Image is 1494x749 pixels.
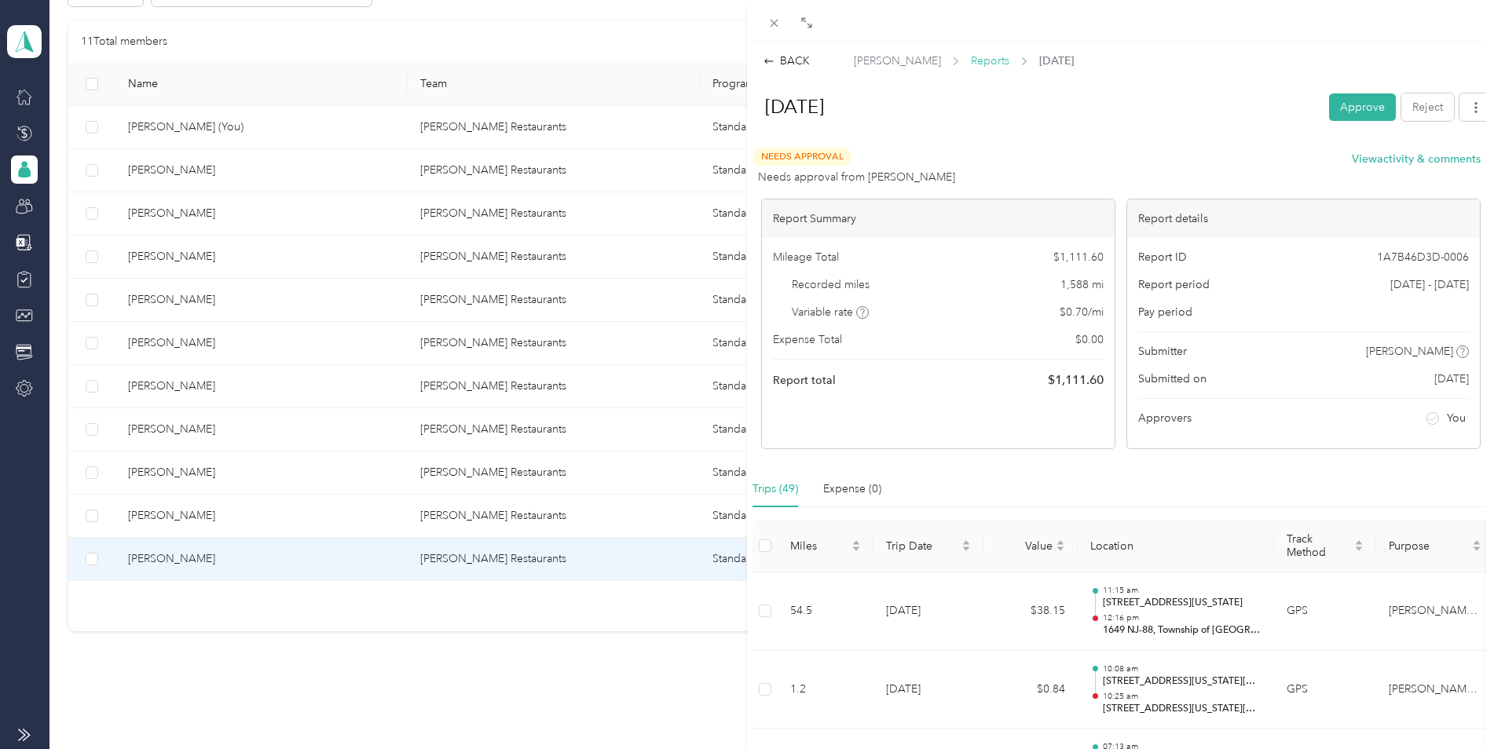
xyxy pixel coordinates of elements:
[1376,651,1494,729] td: Munson Restaurants
[983,520,1078,572] th: Value
[1075,331,1104,348] span: $ 0.00
[1354,544,1364,554] span: caret-down
[1406,661,1494,749] iframe: Everlance-gr Chat Button Frame
[1103,623,1261,638] p: 1649 NJ-88, Township of [GEOGRAPHIC_DATA], [GEOGRAPHIC_DATA], [GEOGRAPHIC_DATA]
[1287,532,1351,559] span: Track Method
[1472,544,1481,554] span: caret-down
[790,539,848,553] span: Miles
[778,520,873,572] th: Miles
[983,572,1078,651] td: $38.15
[1274,572,1376,651] td: GPS
[1377,249,1469,265] span: 1A7B46D3D-0006
[1138,410,1192,426] span: Approvers
[1103,612,1261,623] p: 12:16 pm
[854,53,941,69] span: [PERSON_NAME]
[792,276,870,293] span: Recorded miles
[1048,371,1104,389] span: $ 1,111.60
[1401,93,1454,121] button: Reject
[996,539,1053,553] span: Value
[1434,371,1469,387] span: [DATE]
[886,539,958,553] span: Trip Date
[1053,249,1104,265] span: $ 1,111.60
[1103,674,1261,689] p: [STREET_ADDRESS][US_STATE][US_STATE]
[778,572,873,651] td: 54.5
[1390,276,1469,293] span: [DATE] - [DATE]
[983,651,1078,729] td: $0.84
[1472,538,1481,547] span: caret-up
[1138,343,1187,360] span: Submitter
[1060,304,1104,320] span: $ 0.70 / mi
[773,372,836,389] span: Report total
[1274,520,1376,572] th: Track Method
[763,53,810,69] div: BACK
[773,249,839,265] span: Mileage Total
[1103,691,1261,702] p: 10:25 am
[752,148,851,166] span: Needs Approval
[1103,596,1261,610] p: [STREET_ADDRESS][US_STATE]
[1078,520,1274,572] th: Location
[1056,538,1065,547] span: caret-up
[1138,249,1187,265] span: Report ID
[1376,520,1494,572] th: Purpose
[773,331,842,348] span: Expense Total
[1103,585,1261,596] p: 11:15 am
[1354,538,1364,547] span: caret-up
[1103,702,1261,716] p: [STREET_ADDRESS][US_STATE][US_STATE]
[823,480,881,498] div: Expense (0)
[1447,410,1466,426] span: You
[749,88,1318,126] h1: May 2025
[873,520,983,572] th: Trip Date
[961,544,971,554] span: caret-down
[1039,53,1074,69] span: [DATE]
[873,572,983,651] td: [DATE]
[1127,199,1480,238] div: Report details
[1103,663,1261,674] p: 10:08 am
[1056,544,1065,554] span: caret-down
[1376,572,1494,651] td: Munson Restaurants
[1138,276,1210,293] span: Report period
[1329,93,1396,121] button: Approve
[1389,539,1469,553] span: Purpose
[1060,276,1104,293] span: 1,588 mi
[752,480,798,498] div: Trips (49)
[851,538,861,547] span: caret-up
[758,169,955,185] span: Needs approval from [PERSON_NAME]
[873,651,983,729] td: [DATE]
[961,538,971,547] span: caret-up
[1138,304,1192,320] span: Pay period
[1138,371,1207,387] span: Submitted on
[971,53,1009,69] span: Reports
[778,651,873,729] td: 1.2
[1366,343,1453,360] span: [PERSON_NAME]
[792,304,869,320] span: Variable rate
[851,544,861,554] span: caret-down
[1352,151,1481,167] button: Viewactivity & comments
[1274,651,1376,729] td: GPS
[762,199,1115,238] div: Report Summary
